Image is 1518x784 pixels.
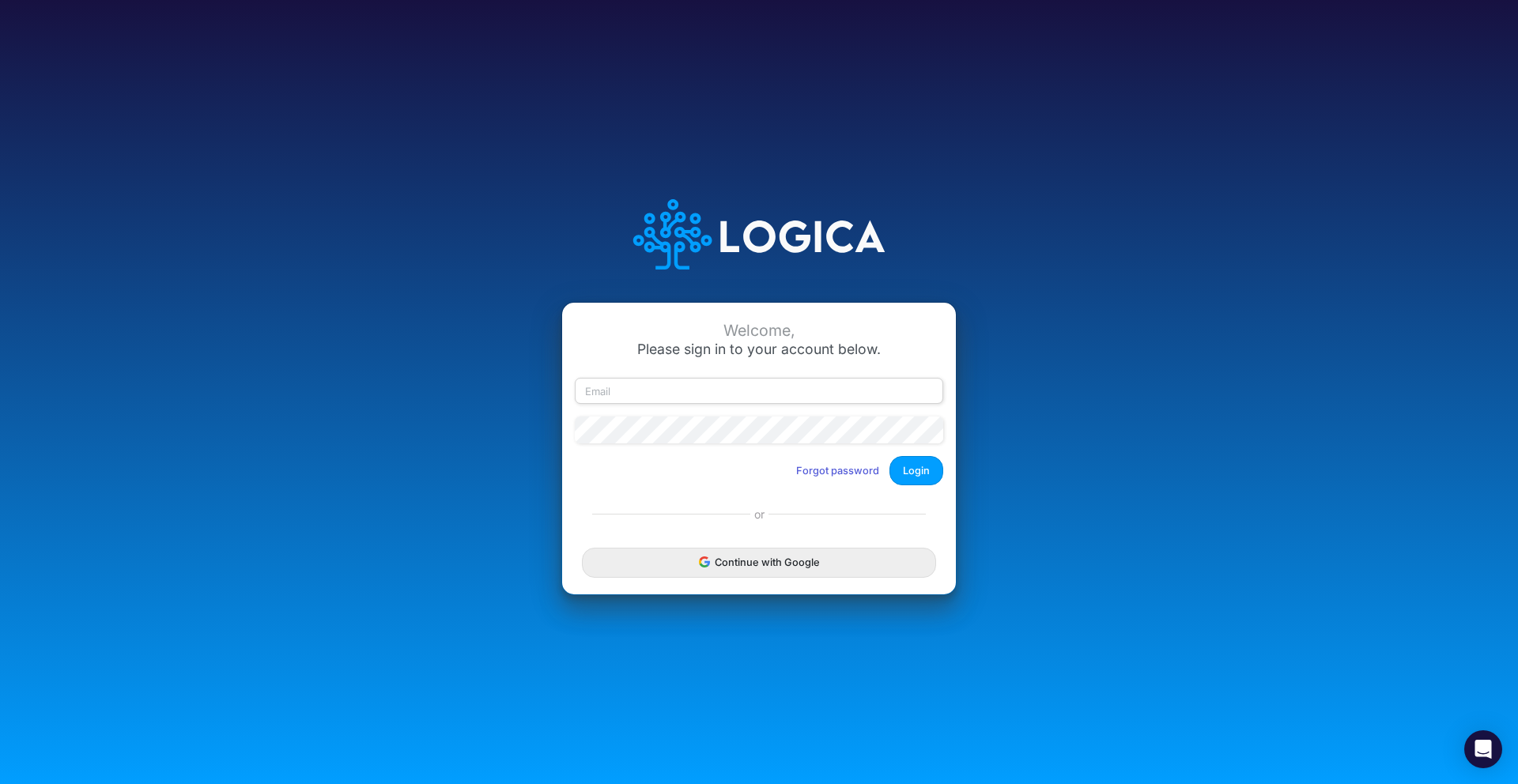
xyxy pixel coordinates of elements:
div: Open Intercom Messenger [1464,730,1502,768]
div: Welcome, [575,322,943,340]
input: Email [575,378,943,405]
button: Forgot password [786,458,889,484]
button: Login [889,456,943,485]
button: Continue with Google [582,548,936,577]
span: Please sign in to your account below. [637,341,881,357]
